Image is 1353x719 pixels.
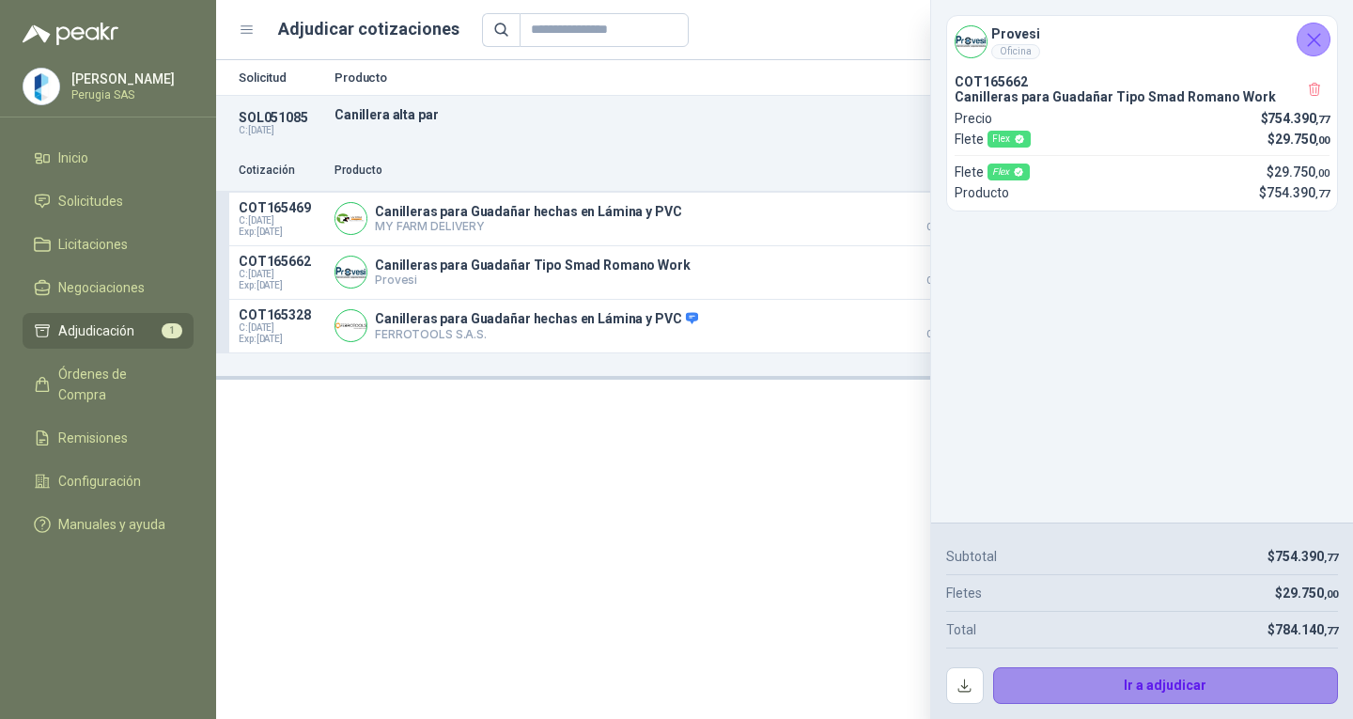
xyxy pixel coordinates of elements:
p: Producto [334,71,1060,84]
span: Negociaciones [58,277,145,298]
span: 29.750 [1275,132,1330,147]
span: 29.750 [1283,586,1338,601]
img: Company Logo [23,69,59,104]
p: $ [1267,162,1330,182]
span: Solicitudes [58,191,123,211]
p: $ 754.391 [898,254,992,286]
span: 784.140 [1275,622,1338,637]
span: ,00 [1315,134,1330,147]
a: Licitaciones [23,227,194,262]
p: COT165469 [239,200,323,215]
p: $ [1267,546,1338,567]
p: COT165328 [239,307,323,322]
p: $ [1259,182,1330,203]
a: Remisiones [23,420,194,456]
p: Flete [955,129,1031,149]
a: Negociaciones [23,270,194,305]
span: C: [DATE] [239,215,323,227]
p: Subtotal [946,546,997,567]
a: Configuración [23,463,194,499]
a: Órdenes de Compra [23,356,194,413]
span: Órdenes de Compra [58,364,176,405]
p: $ [1267,619,1338,640]
p: $ [1275,583,1338,603]
img: Logo peakr [23,23,118,45]
p: C: [DATE] [239,125,323,136]
img: Company Logo [335,257,366,288]
p: Cotización [239,162,323,180]
button: Ir a adjudicar [993,667,1339,705]
span: 754.390 [1267,111,1330,126]
span: Configuración [58,471,141,492]
span: Crédito 30 días [898,276,992,286]
p: Precio [955,108,992,129]
p: Canillera alta par [334,107,1060,122]
p: Canilleras para Guadañar Tipo Smad Romano Work [375,258,691,273]
a: Inicio [23,140,194,176]
h1: Adjudicar cotizaciones [278,16,459,42]
span: Licitaciones [58,234,128,255]
p: SOL051085 [239,110,323,125]
span: ,00 [1315,167,1330,180]
span: C: [DATE] [239,269,323,280]
span: Adjudicación [58,320,134,341]
img: Company Logo [335,310,366,341]
p: MY FARM DELIVERY [375,219,681,233]
p: [PERSON_NAME] [71,72,189,86]
img: Company Logo [335,203,366,234]
p: Canilleras para Guadañar hechas en Lámina y PVC [375,204,681,219]
p: Total [946,619,976,640]
span: ,77 [1324,625,1338,637]
p: $ 1.049.484 [898,307,992,339]
span: Manuales y ayuda [58,514,165,535]
p: Provesi [375,273,691,287]
p: $ [1267,129,1330,149]
p: Precio [898,162,992,180]
span: Exp: [DATE] [239,227,323,238]
span: ,77 [1324,552,1338,564]
span: 754.390 [1267,185,1330,200]
p: Canilleras para Guadañar Tipo Smad Romano Work [955,89,1330,104]
p: Solicitud [239,71,323,84]
span: C: [DATE] [239,322,323,334]
p: Flete [955,162,1030,182]
p: Perugia SAS [71,89,189,101]
p: $ [1261,108,1330,129]
span: ,00 [1324,588,1338,601]
p: FERROTOOLS S.A.S. [375,327,698,341]
span: Remisiones [58,428,128,448]
p: Producto [334,162,887,180]
div: Flex [988,164,1030,180]
span: 29.750 [1274,164,1330,180]
p: $ 735.750 [898,200,992,232]
span: Crédito 30 días [898,330,992,339]
span: ,77 [1315,188,1330,200]
a: Adjudicación1 [23,313,194,349]
span: Exp: [DATE] [239,280,323,291]
div: Flex [988,131,1031,148]
p: Canilleras para Guadañar hechas en Lámina y PVC [375,311,698,328]
span: Inicio [58,148,88,168]
p: COT165662 [239,254,323,269]
p: Producto [955,182,1009,203]
p: Fletes [946,583,982,603]
span: Exp: [DATE] [239,334,323,345]
a: Solicitudes [23,183,194,219]
span: Crédito 30 días [898,223,992,232]
span: 754.390 [1275,549,1338,564]
span: ,77 [1315,114,1330,126]
p: COT165662 [955,74,1330,89]
span: 1 [162,323,182,338]
a: Manuales y ayuda [23,507,194,542]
